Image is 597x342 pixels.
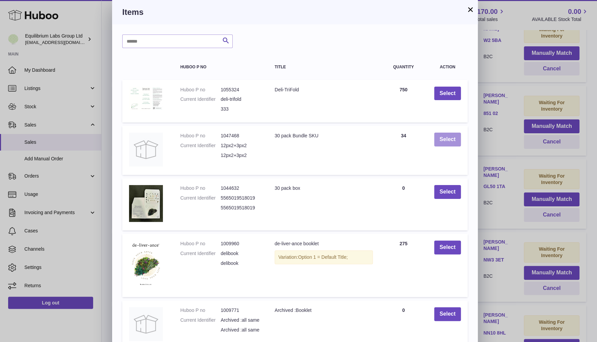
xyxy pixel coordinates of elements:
dt: Huboo P no [180,307,220,314]
img: de-liver-ance booklet [129,241,163,289]
span: Option 1 = Default Title; [298,254,348,260]
dt: Huboo P no [180,87,220,93]
dt: Current Identifier [180,142,220,149]
img: 30 pack box [129,185,163,222]
img: Archived :Booklet [129,307,163,341]
dd: 12px2+3px2 [221,152,261,159]
dd: deli-trifold [221,96,261,102]
dd: 1009960 [221,241,261,247]
button: Select [434,307,461,321]
dt: Current Identifier [180,96,220,102]
button: Select [434,185,461,199]
td: 275 [380,234,427,297]
dd: delibook [221,250,261,257]
dt: Current Identifier [180,317,220,323]
dt: Current Identifier [180,250,220,257]
div: de-liver-ance booklet [275,241,373,247]
dt: Huboo P no [180,133,220,139]
div: Variation: [275,250,373,264]
button: Select [434,241,461,254]
div: Deli-TriFold [275,87,373,93]
td: 0 [380,178,427,230]
th: Action [427,58,468,76]
dd: 5565019518019 [221,205,261,211]
h3: Items [122,7,468,18]
dt: Huboo P no [180,241,220,247]
button: × [466,5,474,14]
dd: 12px2+3px2 [221,142,261,149]
th: Title [268,58,380,76]
dt: Huboo P no [180,185,220,191]
td: 34 [380,126,427,175]
dt: Current Identifier [180,195,220,201]
img: 30 pack Bundle SKU [129,133,163,166]
dd: Archived :all same [221,317,261,323]
button: Select [434,87,461,100]
dd: 333 [221,106,261,112]
div: 30 pack box [275,185,373,191]
th: Quantity [380,58,427,76]
img: Deli-TriFold [129,87,163,111]
button: Select [434,133,461,146]
dd: 1055324 [221,87,261,93]
dd: 5565019518019 [221,195,261,201]
dd: Archived :all same [221,327,261,333]
dd: 1047468 [221,133,261,139]
dd: 1009771 [221,307,261,314]
th: Huboo P no [173,58,268,76]
div: Archived :Booklet [275,307,373,314]
td: 750 [380,80,427,123]
div: 30 pack Bundle SKU [275,133,373,139]
dd: 1044632 [221,185,261,191]
dd: delibook [221,260,261,267]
